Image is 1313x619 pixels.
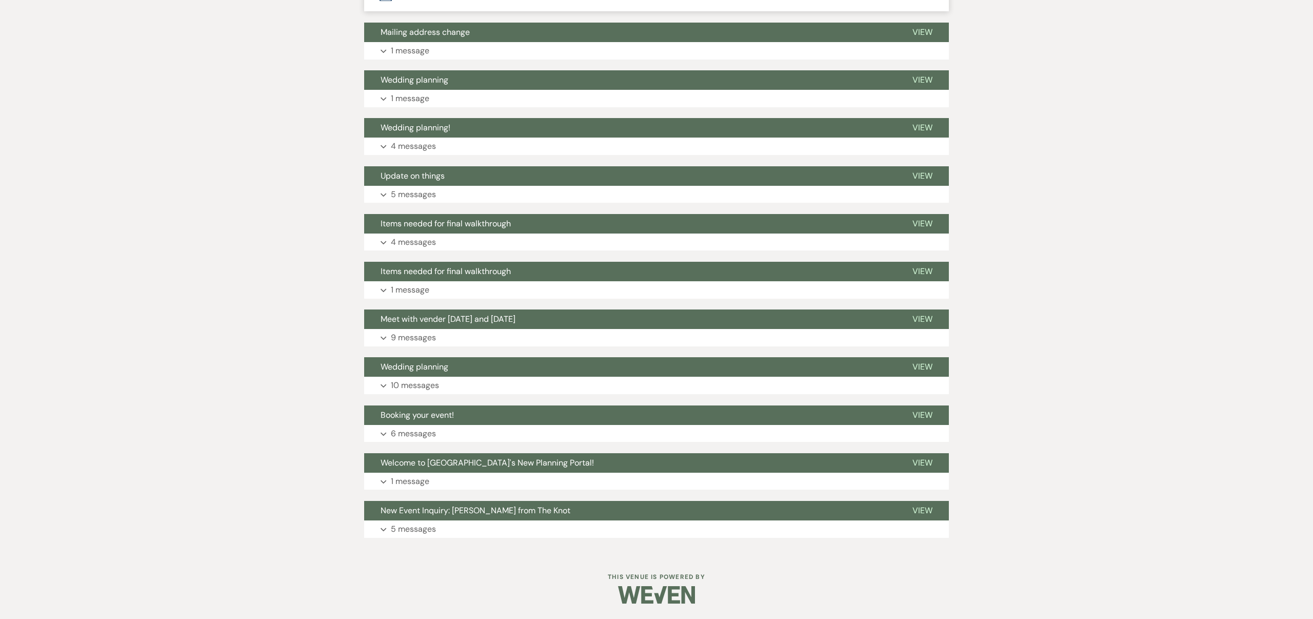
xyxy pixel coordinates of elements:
button: View [896,262,949,281]
button: Meet with vender [DATE] and [DATE] [364,310,896,329]
button: 10 messages [364,377,949,394]
button: View [896,118,949,138]
span: View [912,74,932,85]
button: View [896,310,949,329]
span: View [912,218,932,229]
button: Booking your event! [364,405,896,425]
p: 10 messages [391,379,439,392]
button: 9 messages [364,329,949,346]
span: View [912,505,932,516]
button: 5 messages [364,186,949,203]
span: Wedding planning [381,74,448,85]
p: 9 messages [391,331,436,344]
button: 6 messages [364,425,949,442]
span: Items needed for final walkthrough [381,218,511,229]
span: Update on things [381,170,445,181]
button: 1 message [364,281,949,299]
p: 5 messages [391,523,436,536]
span: Wedding planning [381,361,448,372]
button: Welcome to [GEOGRAPHIC_DATA]'s New Planning Portal! [364,453,896,473]
button: Items needed for final walkthrough [364,214,896,234]
button: 1 message [364,90,949,107]
span: Mailing address change [381,27,470,37]
span: View [912,122,932,133]
span: Meet with vender [DATE] and [DATE] [381,314,515,324]
span: View [912,361,932,372]
button: View [896,70,949,90]
span: View [912,266,932,277]
p: 4 messages [391,236,436,249]
button: Update on things [364,166,896,186]
p: 1 message [391,44,429,57]
p: 4 messages [391,140,436,153]
span: Welcome to [GEOGRAPHIC_DATA]'s New Planning Portal! [381,457,594,468]
button: View [896,166,949,186]
button: Mailing address change [364,23,896,42]
button: Items needed for final walkthrough [364,262,896,281]
button: View [896,214,949,234]
span: View [912,410,932,420]
button: View [896,453,949,473]
button: View [896,501,949,520]
span: New Event Inquiry: [PERSON_NAME] from The Knot [381,505,570,516]
button: View [896,405,949,425]
button: View [896,23,949,42]
span: View [912,314,932,324]
button: 4 messages [364,138,949,155]
button: 1 message [364,42,949,60]
span: Items needed for final walkthrough [381,266,511,277]
button: Wedding planning! [364,118,896,138]
span: View [912,170,932,181]
span: View [912,457,932,468]
p: 1 message [391,283,429,297]
p: 6 messages [391,427,436,440]
button: View [896,357,949,377]
button: Wedding planning [364,70,896,90]
img: Weven Logo [618,577,695,613]
p: 1 message [391,92,429,105]
span: Booking your event! [381,410,454,420]
button: New Event Inquiry: [PERSON_NAME] from The Knot [364,501,896,520]
button: 5 messages [364,520,949,538]
p: 5 messages [391,188,436,201]
span: Wedding planning! [381,122,450,133]
button: 1 message [364,473,949,490]
span: View [912,27,932,37]
p: 1 message [391,475,429,488]
button: 4 messages [364,234,949,251]
button: Wedding planning [364,357,896,377]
